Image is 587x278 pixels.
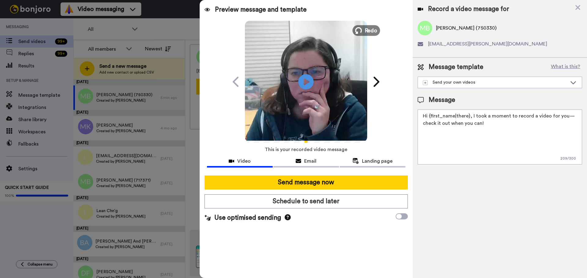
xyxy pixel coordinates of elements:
button: What is this? [549,63,582,72]
span: This is your recorded video message [265,143,347,156]
span: Landing page [362,157,393,165]
span: Message [429,96,455,105]
img: demo-template.svg [423,80,428,85]
span: Use optimised sending [214,213,281,222]
div: Send your own videos [423,79,567,85]
span: Message template [429,63,483,72]
span: Video [237,157,251,165]
textarea: Hi {first_name|there}, I took a moment to record a video for you—check it out when you can! [418,110,582,164]
button: Send message now [205,175,408,190]
span: Email [304,157,316,165]
button: Schedule to send later [205,194,408,208]
span: [EMAIL_ADDRESS][PERSON_NAME][DOMAIN_NAME] [428,40,547,48]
